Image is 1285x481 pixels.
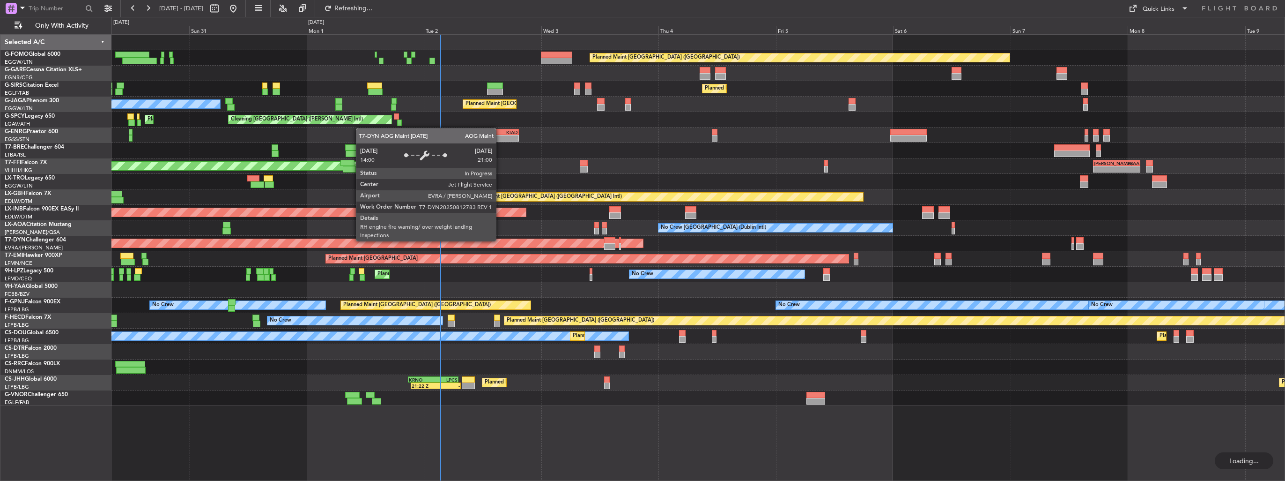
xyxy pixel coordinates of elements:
div: Quick Links [1143,5,1174,14]
span: T7-EMI [5,253,23,258]
a: EDLW/DTM [5,213,32,220]
span: G-SIRS [5,83,22,88]
a: CS-DOUGlobal 6500 [5,330,59,336]
a: EVRA/[PERSON_NAME] [5,244,63,251]
a: T7-DYNChallenger 604 [5,237,66,243]
a: LFPB/LBG [5,383,29,391]
span: [DATE] - [DATE] [159,4,203,13]
a: LFMD/CEQ [5,275,32,282]
div: Planned Maint [GEOGRAPHIC_DATA] ([GEOGRAPHIC_DATA]) [507,314,654,328]
a: DNMM/LOS [5,368,34,375]
div: Sun 7 [1011,26,1128,34]
div: Planned Maint Nice ([GEOGRAPHIC_DATA]) [377,267,482,281]
span: G-FOMO [5,52,29,57]
div: No Crew [632,267,653,281]
a: F-GPNJFalcon 900EX [5,299,60,305]
a: G-SPCYLegacy 650 [5,113,55,119]
div: Planned Maint [GEOGRAPHIC_DATA] ([GEOGRAPHIC_DATA]) [485,376,632,390]
a: EGGW/LTN [5,182,33,189]
a: CS-RRCFalcon 900LX [5,361,60,367]
a: VHHH/HKG [5,167,32,174]
input: Trip Number [29,1,82,15]
span: Only With Activity [24,23,99,29]
div: 21:22 Z [412,383,436,389]
div: Planned Maint [GEOGRAPHIC_DATA] [328,252,418,266]
span: Refreshing... [334,5,373,12]
a: G-FOMOGlobal 6000 [5,52,60,57]
div: [PERSON_NAME] [1094,160,1116,166]
a: G-GARECessna Citation XLS+ [5,67,82,73]
span: G-GARE [5,67,26,73]
div: Thu 4 [658,26,776,34]
div: No Crew [778,298,800,312]
a: CS-DTRFalcon 2000 [5,346,57,351]
a: FCBB/BZV [5,291,30,298]
span: CS-DOU [5,330,27,336]
a: 9H-LPZLegacy 500 [5,268,53,274]
div: Planned Maint [GEOGRAPHIC_DATA] ([GEOGRAPHIC_DATA]) [705,82,852,96]
div: [DATE] [308,19,324,27]
a: T7-FFIFalcon 7X [5,160,47,165]
a: LFPB/LBG [5,353,29,360]
span: CS-DTR [5,346,25,351]
div: KIAD [499,129,518,135]
a: LX-INBFalcon 900EX EASy II [5,206,79,212]
a: F-HECDFalcon 7X [5,315,51,320]
div: [DATE] [113,19,129,27]
a: G-ENRGPraetor 600 [5,129,58,135]
span: 9H-LPZ [5,268,23,274]
span: F-HECD [5,315,25,320]
span: G-JAGA [5,98,26,104]
a: G-VNORChallenger 650 [5,392,68,398]
a: EGNR/CEG [5,74,33,81]
div: Loading... [1215,452,1273,469]
button: Quick Links [1124,1,1193,16]
div: ZBAA [1117,160,1139,166]
div: Planned Maint [GEOGRAPHIC_DATA] ([GEOGRAPHIC_DATA]) [592,51,740,65]
div: - [436,383,460,389]
a: LX-TROLegacy 650 [5,175,55,181]
div: No Crew [270,314,291,328]
span: G-ENRG [5,129,27,135]
span: LX-TRO [5,175,25,181]
a: LX-GBHFalcon 7X [5,191,51,196]
a: CS-JHHGlobal 6000 [5,376,57,382]
span: LX-INB [5,206,23,212]
a: G-JAGAPhenom 300 [5,98,59,104]
div: Mon 1 [307,26,424,34]
span: 9H-YAA [5,284,26,289]
span: T7-BRE [5,144,24,150]
span: LX-GBH [5,191,25,196]
div: Planned Maint [GEOGRAPHIC_DATA] ([GEOGRAPHIC_DATA] Intl) [362,159,519,173]
div: KRNO [409,377,433,383]
div: - [1117,166,1139,172]
span: CS-JHH [5,376,25,382]
a: G-SIRSCitation Excel [5,83,59,88]
div: Planned Maint Athens ([PERSON_NAME] Intl) [148,113,255,127]
a: LFPB/LBG [5,337,29,344]
a: T7-EMIHawker 900XP [5,253,62,258]
a: 9H-YAAGlobal 5000 [5,284,58,289]
div: - [499,135,518,141]
span: LX-AOA [5,222,26,227]
a: LTBA/ISL [5,151,26,158]
button: Only With Activity [10,18,102,33]
span: T7-DYN [5,237,26,243]
div: Fri 5 [776,26,894,34]
div: - [1094,166,1116,172]
a: EGGW/LTN [5,59,33,66]
span: T7-FFI [5,160,21,165]
div: Planned Maint [GEOGRAPHIC_DATA] ([GEOGRAPHIC_DATA]) [343,298,491,312]
div: Tue 2 [424,26,541,34]
div: Sat 6 [893,26,1011,34]
a: EGGW/LTN [5,105,33,112]
div: No Crew [152,298,174,312]
div: - [480,135,499,141]
span: G-VNOR [5,392,28,398]
span: CS-RRC [5,361,25,367]
div: EINN [480,129,499,135]
a: LGAV/ATH [5,120,30,128]
div: Planned Maint [GEOGRAPHIC_DATA] ([GEOGRAPHIC_DATA]) [573,329,720,343]
div: LPCS [433,377,458,383]
div: Wed 3 [541,26,659,34]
